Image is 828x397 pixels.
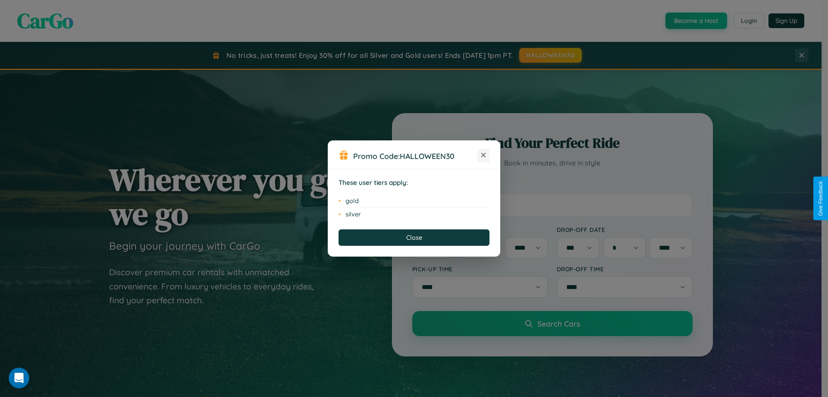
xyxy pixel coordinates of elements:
[9,368,29,388] iframe: Intercom live chat
[353,151,477,161] h3: Promo Code:
[400,151,455,161] b: HALLOWEEN30
[339,178,408,187] strong: These user tiers apply:
[339,208,489,221] li: silver
[818,181,824,216] div: Give Feedback
[339,194,489,208] li: gold
[339,229,489,246] button: Close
